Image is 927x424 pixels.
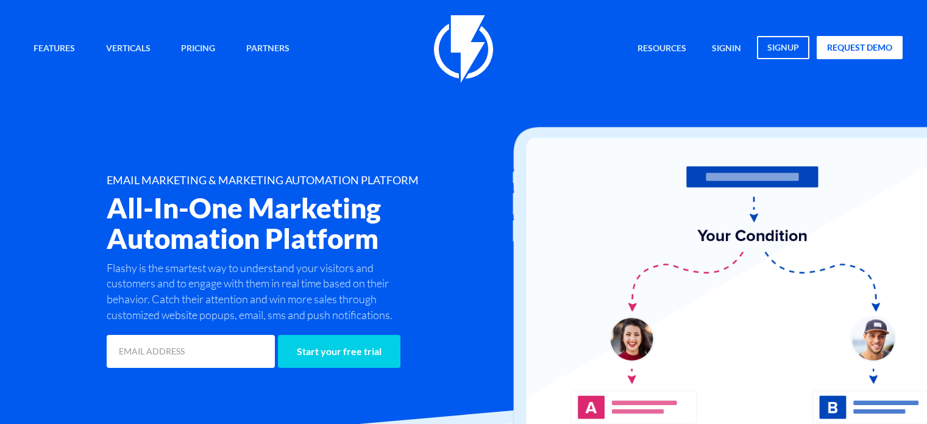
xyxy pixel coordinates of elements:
input: EMAIL ADDRESS [107,335,275,368]
h2: All-In-One Marketing Automation Platform [107,193,528,254]
a: signup [757,36,809,59]
a: request demo [817,36,903,59]
a: Pricing [172,36,224,62]
a: Partners [237,36,299,62]
p: Flashy is the smartest way to understand your visitors and customers and to engage with them in r... [107,261,417,323]
a: signin [703,36,750,62]
h1: EMAIL MARKETING & MARKETING AUTOMATION PLATFORM [107,174,528,187]
input: Start your free trial [278,335,400,368]
a: Verticals [97,36,160,62]
a: Resources [628,36,695,62]
a: Features [24,36,84,62]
